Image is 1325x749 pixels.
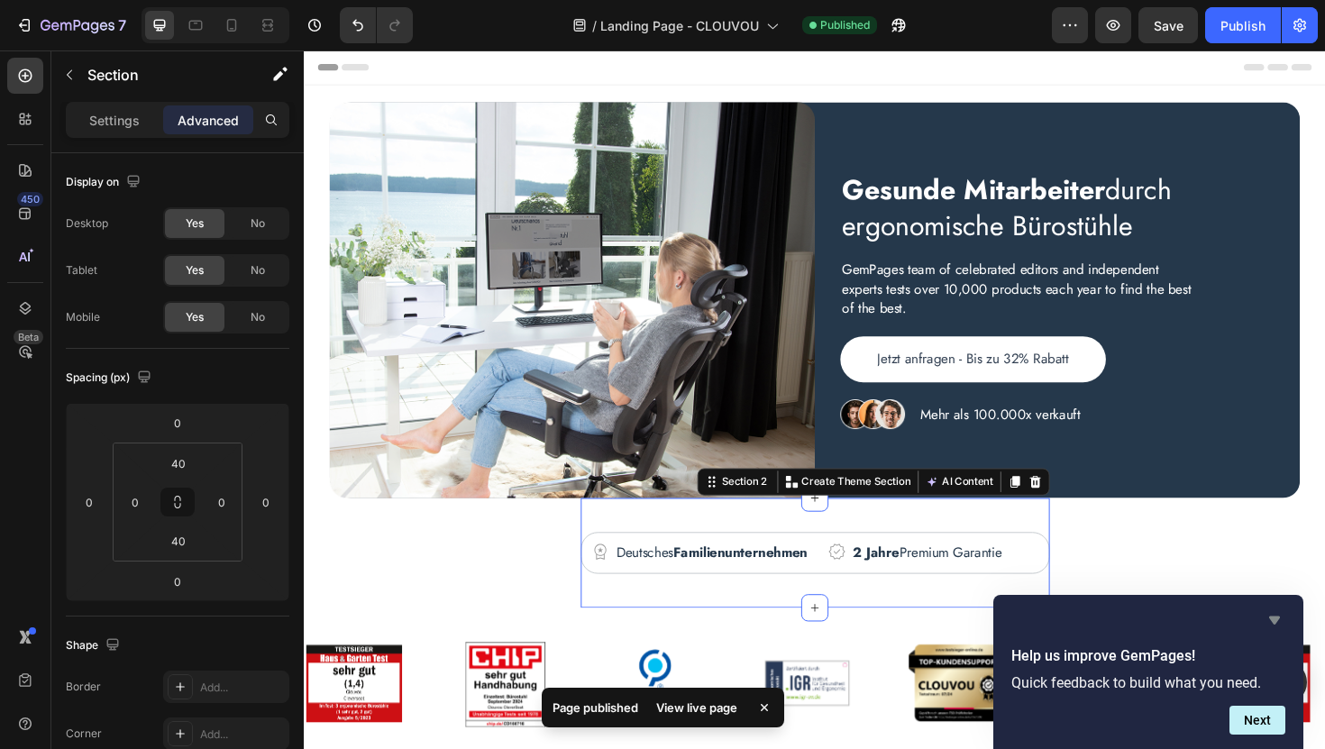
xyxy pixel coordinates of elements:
img: Design_ohne_Titel_32_7b8dc7a0-365c-49c2-abaf-f444bf9a38b4.png [962,626,1068,717]
p: 7 [118,14,126,36]
img: Design_ohne_Titel_34_2e6755a2-183a-43f8-b445-697b2c3986f2.png [321,626,427,717]
input: 0px [122,489,149,516]
div: Section 2 [439,449,494,465]
p: Premium Garantie [581,522,739,542]
div: Publish [1220,16,1266,35]
span: Yes [186,262,204,279]
strong: Familienunternehmen [391,521,534,542]
div: Mobile [66,309,100,325]
button: Save [1138,7,1198,43]
button: AI Content [654,446,734,468]
img: Button.png [801,626,908,717]
button: Hide survey [1264,609,1285,631]
span: Yes [186,309,204,325]
div: 450 [17,192,43,206]
p: Deutsches [331,522,534,542]
input: 0 [76,489,103,516]
div: Add... [200,680,285,696]
div: Beta [14,330,43,344]
input: 0 [252,489,279,516]
div: Tablet [66,262,97,279]
div: Spacing (px) [66,366,155,390]
img: Alt Image [27,55,541,474]
p: Settings [89,111,140,130]
strong: Gesunde Mitarbeiter [570,127,848,169]
p: Jetzt anfragen - Bis zu 32% Rabatt [608,316,810,338]
p: Quick feedback to build what you need. [1011,674,1285,691]
div: Shape [66,634,123,658]
div: Desktop [66,215,108,232]
img: 1000_x_1000_px_45.png [160,626,267,717]
button: 7 [7,7,134,43]
input: 40px [160,450,196,477]
input: 40px [160,527,196,554]
div: View live page [645,695,748,720]
div: Help us improve GemPages! [1011,609,1285,735]
p: Section [87,64,235,86]
div: Border [66,679,101,695]
h2: Help us improve GemPages! [1011,645,1285,667]
span: / [592,16,597,35]
img: CLOUVOU_Kundensupport_Klein.png [641,626,747,717]
span: No [251,215,265,232]
button: Next question [1229,706,1285,735]
div: Display on [66,170,144,195]
input: 0 [160,409,196,436]
span: Published [820,17,870,33]
input: 0px [208,489,235,516]
img: Alt Image [568,370,636,401]
span: No [251,262,265,279]
strong: 2 Jahre [581,521,631,542]
p: Page published [553,699,638,717]
input: 0 [160,568,196,595]
div: Corner [66,726,102,742]
span: Yes [186,215,204,232]
button: Publish [1205,7,1281,43]
iframe: Design area [304,50,1325,749]
img: Design_ohne_Titel_29_d122ba7e-39de-4fdc-8a0b-389b6ccc29e9.png [481,626,588,717]
div: Add... [200,726,285,743]
h2: durch ergonomische Bürostühle [568,128,946,206]
span: Save [1154,18,1183,33]
span: Landing Page - CLOUVOU [600,16,759,35]
p: GemPages team of celebrated editors and independent experts tests over 10,000 products each year ... [570,223,945,283]
span: No [251,309,265,325]
div: Undo/Redo [340,7,413,43]
button: <p>Jetzt anfragen - Bis zu 32% Rabatt</p> [568,303,849,352]
p: Mehr als 100.000x verkauft [653,376,822,396]
p: Create Theme Section [527,449,643,465]
p: Advanced [178,111,239,130]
